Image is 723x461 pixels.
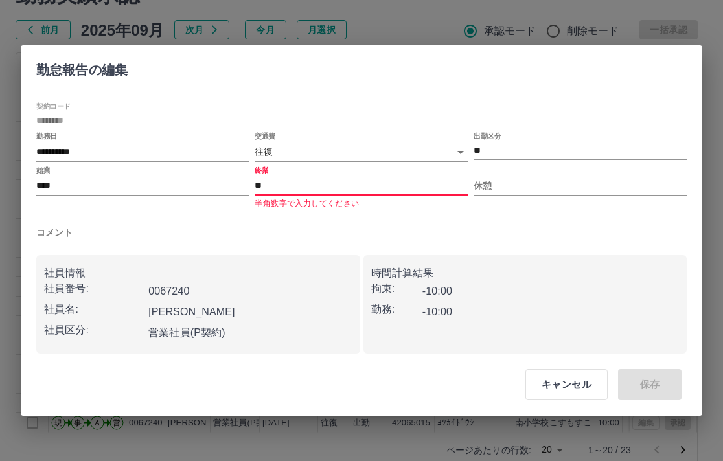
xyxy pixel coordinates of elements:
b: [PERSON_NAME] [148,306,235,317]
b: -10:00 [422,306,452,317]
p: 拘束: [371,281,422,297]
h2: 勤怠報告の編集 [21,45,143,89]
p: 勤務: [371,302,422,317]
label: 交通費 [255,131,275,141]
button: キャンセル [525,369,608,400]
b: 営業社員(P契約) [148,327,225,338]
label: 出勤区分 [474,131,501,141]
p: 社員名: [44,302,143,317]
b: -10:00 [422,286,452,297]
b: 0067240 [148,286,189,297]
p: 社員区分: [44,322,143,338]
p: 社員番号: [44,281,143,297]
label: 終業 [255,165,268,175]
label: 契約コード [36,102,71,111]
p: 時間計算結果 [371,265,680,281]
p: 半角数字で入力してください [255,197,468,210]
label: 始業 [36,165,50,175]
label: 勤務日 [36,131,57,141]
div: 往復 [255,142,468,161]
p: 社員情報 [44,265,352,281]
